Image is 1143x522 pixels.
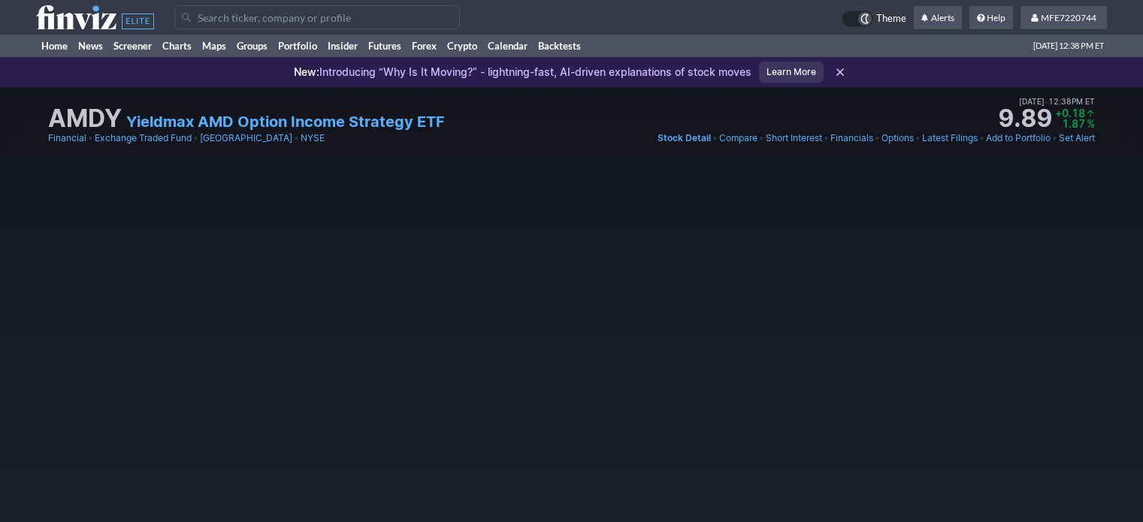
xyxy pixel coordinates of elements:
[36,35,73,57] a: Home
[979,131,984,146] span: •
[95,131,192,146] a: Exchange Traded Fund
[108,35,157,57] a: Screener
[88,131,93,146] span: •
[174,5,460,29] input: Search
[126,111,445,132] a: Yieldmax AMD Option Income Strategy ETF
[1055,107,1085,119] span: +0.18
[197,35,231,57] a: Maps
[915,131,921,146] span: •
[766,131,822,146] a: Short Interest
[824,131,829,146] span: •
[231,35,273,57] a: Groups
[875,131,880,146] span: •
[881,131,914,146] a: Options
[759,131,764,146] span: •
[986,131,1051,146] a: Add to Portfolio
[200,131,292,146] a: [GEOGRAPHIC_DATA]
[1062,117,1085,130] span: 1.87
[842,11,906,27] a: Theme
[1052,131,1057,146] span: •
[922,132,978,143] span: Latest Filings
[363,35,407,57] a: Futures
[533,35,586,57] a: Backtests
[998,107,1052,131] strong: 9.89
[1019,95,1095,108] span: [DATE] 12:38PM ET
[1045,95,1048,108] span: •
[1033,35,1104,57] span: [DATE] 12:38 PM ET
[914,6,962,30] a: Alerts
[273,35,322,57] a: Portfolio
[294,65,319,78] span: New:
[1059,131,1095,146] a: Set Alert
[73,35,108,57] a: News
[193,131,198,146] span: •
[294,65,751,80] p: Introducing “Why Is It Moving?” - lightning-fast, AI-driven explanations of stock moves
[442,35,482,57] a: Crypto
[876,11,906,27] span: Theme
[1087,117,1095,130] span: %
[301,131,325,146] a: NYSE
[482,35,533,57] a: Calendar
[922,131,978,146] a: Latest Filings
[1041,12,1096,23] span: MFE7220744
[294,131,299,146] span: •
[719,131,757,146] a: Compare
[759,62,824,83] a: Learn More
[1021,6,1107,30] a: MFE7220744
[658,131,711,146] a: Stock Detail
[969,6,1013,30] a: Help
[407,35,442,57] a: Forex
[658,132,711,143] span: Stock Detail
[830,131,873,146] a: Financials
[157,35,197,57] a: Charts
[322,35,363,57] a: Insider
[48,107,122,131] h1: AMDY
[48,131,86,146] a: Financial
[712,131,718,146] span: •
